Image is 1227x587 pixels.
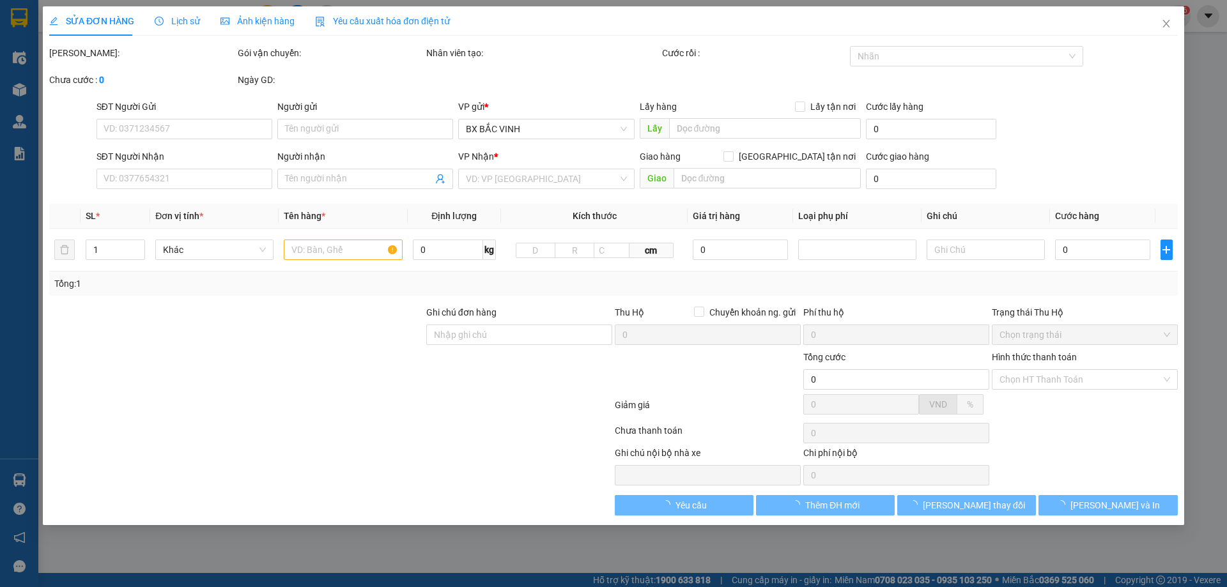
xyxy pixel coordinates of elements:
span: [PERSON_NAME] và In [1070,498,1160,512]
div: Phí thu hộ [803,305,989,324]
div: Người nhận [277,149,453,164]
th: Ghi chú [922,204,1050,229]
label: Cước giao hàng [866,151,929,162]
div: Chi phí nội bộ [803,446,989,465]
span: Thu Hộ [615,307,644,317]
span: loading [661,500,675,509]
div: Tổng: 1 [54,277,474,291]
span: Lấy tận nơi [805,100,861,114]
span: Tổng cước [803,352,845,362]
input: D [516,243,555,258]
span: kg [483,240,496,260]
div: Người gửi [277,100,453,114]
span: plus [1161,245,1172,255]
button: delete [54,240,75,260]
span: Lấy [640,118,669,139]
span: SỬA ĐƠN HÀNG [49,16,134,26]
span: loading [791,500,805,509]
div: SĐT Người Nhận [96,149,272,164]
b: 0 [99,75,104,85]
span: Lấy hàng [640,102,677,112]
span: Chuyển khoản ng. gửi [704,305,801,319]
span: loading [909,500,923,509]
span: Đơn vị tính [156,211,204,221]
span: Chọn trạng thái [999,325,1170,344]
div: Giảm giá [613,398,802,420]
span: Tên hàng [284,211,326,221]
span: clock-circle [155,17,164,26]
input: Dọc đường [674,168,861,188]
span: [PERSON_NAME] thay đổi [923,498,1025,512]
input: Dọc đường [669,118,861,139]
button: [PERSON_NAME] thay đổi [897,495,1036,515]
span: [GEOGRAPHIC_DATA] tận nơi [734,149,861,164]
span: edit [49,17,58,26]
span: user-add [436,174,446,184]
input: Cước giao hàng [866,169,996,189]
button: Close [1148,6,1184,42]
span: loading [1056,500,1070,509]
div: Gói vận chuyển: [238,46,424,60]
span: Lịch sử [155,16,200,26]
span: Khác [164,240,266,259]
input: R [555,243,594,258]
span: Kích thước [573,211,617,221]
span: BX BẮC VINH [467,119,627,139]
span: Giá trị hàng [693,211,741,221]
span: [GEOGRAPHIC_DATA], [GEOGRAPHIC_DATA] ↔ [GEOGRAPHIC_DATA] [19,54,113,98]
label: Ghi chú đơn hàng [426,307,497,317]
span: picture [220,17,229,26]
span: VND [929,399,947,409]
span: Giao hàng [640,151,681,162]
span: % [967,399,973,409]
img: logo [6,69,17,132]
div: [PERSON_NAME]: [49,46,235,60]
span: cm [629,243,673,258]
span: VP Nhận [459,151,495,162]
span: Giao [640,168,674,188]
label: Hình thức thanh toán [992,352,1077,362]
span: Định lượng [431,211,477,221]
div: Chưa thanh toán [613,423,802,446]
label: Cước lấy hàng [866,102,923,112]
div: Trạng thái Thu Hộ [992,305,1178,319]
input: C [594,243,629,258]
span: Cước hàng [1056,211,1100,221]
div: Ghi chú nội bộ nhà xe [615,446,801,465]
div: SĐT Người Gửi [96,100,272,114]
div: Nhân viên tạo: [426,46,660,60]
input: Cước lấy hàng [866,119,996,139]
input: Ghi Chú [927,240,1045,260]
span: Yêu cầu xuất hóa đơn điện tử [315,16,450,26]
input: VD: Bàn, Ghế [284,240,403,260]
div: Cước rồi : [662,46,848,60]
button: Yêu cầu [615,495,753,515]
strong: CHUYỂN PHÁT NHANH AN PHÚ QUÝ [20,10,112,52]
input: Ghi chú đơn hàng [426,324,612,345]
button: plus [1161,240,1173,260]
button: Thêm ĐH mới [756,495,895,515]
div: Ngày GD: [238,73,424,87]
th: Loại phụ phí [793,204,922,229]
div: Chưa cước : [49,73,235,87]
span: Yêu cầu [675,498,707,512]
span: close [1161,19,1171,29]
button: [PERSON_NAME] và In [1039,495,1178,515]
span: Ảnh kiện hàng [220,16,295,26]
span: SL [86,211,96,221]
img: icon [315,17,325,27]
div: VP gửi [459,100,635,114]
span: Thêm ĐH mới [805,498,860,512]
